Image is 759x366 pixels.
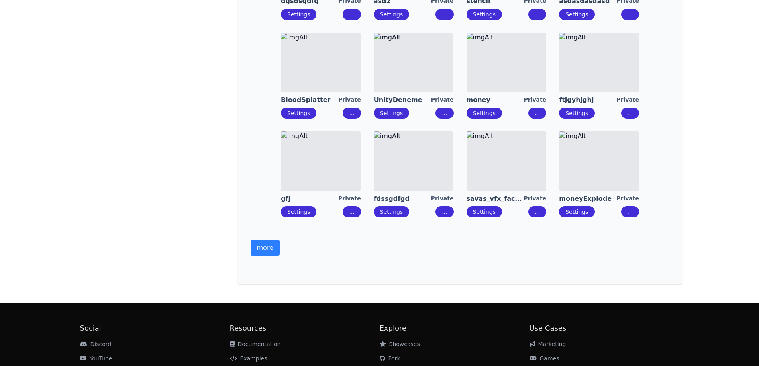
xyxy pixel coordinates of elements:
[565,110,588,116] a: Settings
[281,131,361,191] img: imgAlt
[530,323,679,334] h2: Use Cases
[524,194,547,203] div: Private
[473,209,496,215] a: Settings
[80,341,112,347] a: Discord
[528,108,546,119] button: ...
[524,96,547,104] div: Private
[559,33,639,92] img: imgAlt
[338,96,361,104] div: Private
[435,108,453,119] button: ...
[343,206,361,217] button: ...
[565,11,588,18] a: Settings
[230,341,281,347] a: Documentation
[559,9,594,20] button: Settings
[380,323,530,334] h2: Explore
[616,194,639,203] div: Private
[435,206,453,217] button: ...
[528,206,546,217] button: ...
[559,108,594,119] button: Settings
[287,209,310,215] a: Settings
[281,194,338,203] a: gfj
[338,194,361,203] div: Private
[431,96,454,104] div: Private
[467,108,502,119] button: Settings
[467,194,524,203] a: savas_vfx_factory
[467,33,546,92] img: imgAlt
[374,9,409,20] button: Settings
[281,96,338,104] a: BloodSplatter
[281,9,316,20] button: Settings
[251,240,280,256] button: more
[435,9,453,20] button: ...
[467,96,524,104] a: money
[281,33,361,92] img: imgAlt
[616,96,639,104] div: Private
[473,110,496,116] a: Settings
[374,194,431,203] a: fdssgdfgd
[380,11,403,18] a: Settings
[374,96,431,104] a: UnityDeneme
[230,323,380,334] h2: Resources
[287,110,310,116] a: Settings
[559,96,616,104] a: ftjgyhjghj
[380,355,400,362] a: Fork
[343,108,361,119] button: ...
[380,110,403,116] a: Settings
[565,209,588,215] a: Settings
[80,355,112,362] a: YouTube
[467,206,502,217] button: Settings
[528,9,546,20] button: ...
[230,355,267,362] a: Examples
[343,9,361,20] button: ...
[467,131,546,191] img: imgAlt
[467,9,502,20] button: Settings
[530,341,566,347] a: Marketing
[374,108,409,119] button: Settings
[80,323,230,334] h2: Social
[287,11,310,18] a: Settings
[621,206,639,217] button: ...
[374,33,453,92] img: imgAlt
[530,355,559,362] a: Games
[281,206,316,217] button: Settings
[380,341,420,347] a: Showcases
[374,206,409,217] button: Settings
[281,108,316,119] button: Settings
[621,9,639,20] button: ...
[559,206,594,217] button: Settings
[621,108,639,119] button: ...
[431,194,454,203] div: Private
[380,209,403,215] a: Settings
[559,194,616,203] a: moneyExplode
[559,131,639,191] img: imgAlt
[473,11,496,18] a: Settings
[374,131,453,191] img: imgAlt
